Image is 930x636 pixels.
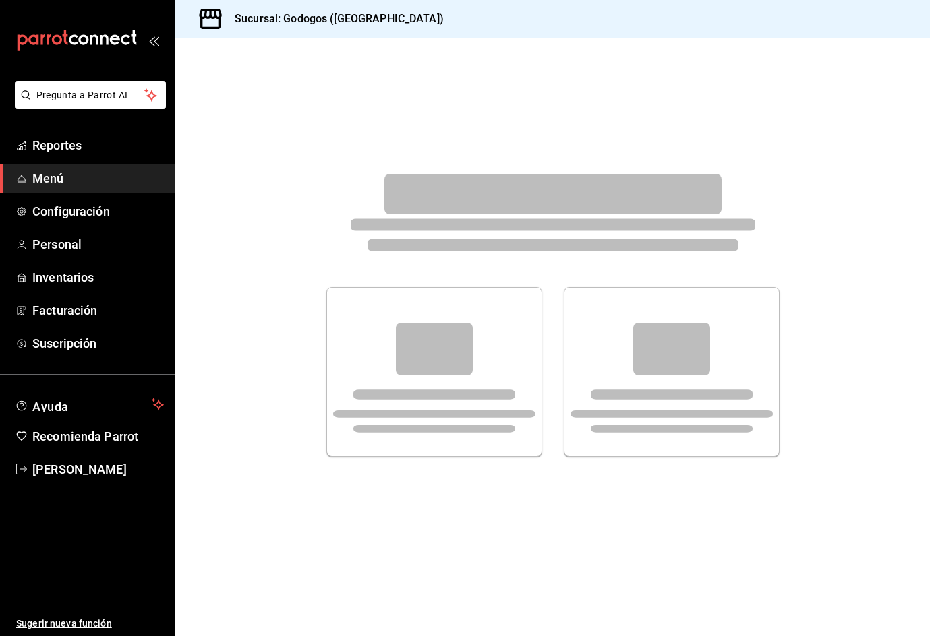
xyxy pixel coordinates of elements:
[32,169,164,187] span: Menú
[9,98,166,112] a: Pregunta a Parrot AI
[32,460,164,478] span: [PERSON_NAME]
[15,81,166,109] button: Pregunta a Parrot AI
[32,136,164,154] span: Reportes
[32,268,164,286] span: Inventarios
[32,301,164,319] span: Facturación
[148,35,159,46] button: open_drawer_menu
[32,334,164,352] span: Suscripción
[32,235,164,253] span: Personal
[224,11,444,27] h3: Sucursal: Godogos ([GEOGRAPHIC_DATA])
[36,88,145,102] span: Pregunta a Parrot AI
[32,396,146,412] span: Ayuda
[32,427,164,445] span: Recomienda Parrot
[32,202,164,220] span: Configuración
[16,616,164,631] span: Sugerir nueva función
